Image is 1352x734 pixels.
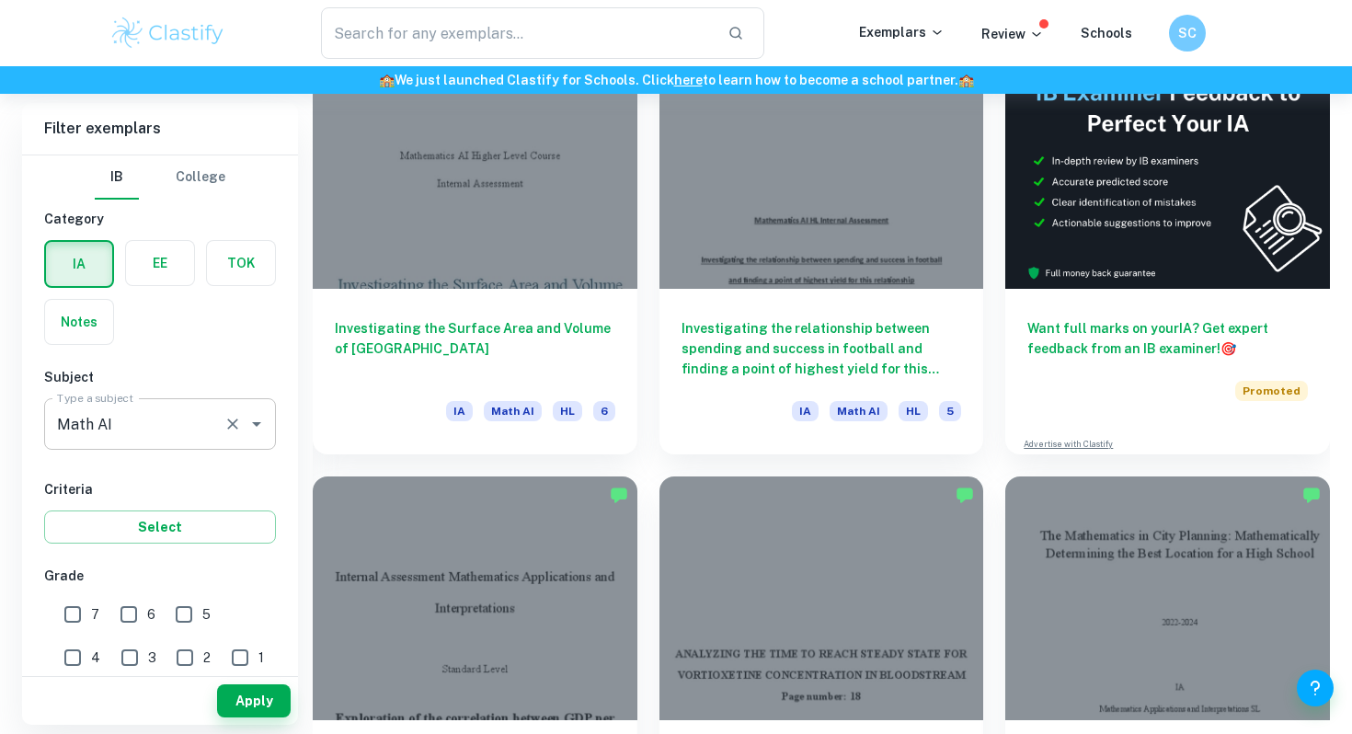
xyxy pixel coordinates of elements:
[258,648,264,668] span: 1
[44,367,276,387] h6: Subject
[313,46,637,454] a: Investigating the Surface Area and Volume of [GEOGRAPHIC_DATA]IAMath AIHL6
[1297,670,1334,706] button: Help and Feedback
[126,241,194,285] button: EE
[44,209,276,229] h6: Category
[899,401,928,421] span: HL
[207,241,275,285] button: TOK
[44,479,276,499] h6: Criteria
[1235,381,1308,401] span: Promoted
[147,604,155,625] span: 6
[244,411,269,437] button: Open
[939,401,961,421] span: 5
[1220,341,1236,356] span: 🎯
[981,24,1044,44] p: Review
[593,401,615,421] span: 6
[203,648,211,668] span: 2
[659,46,984,454] a: Investigating the relationship between spending and success in football and finding a point of hi...
[1005,46,1330,289] img: Thumbnail
[958,73,974,87] span: 🏫
[1302,486,1321,504] img: Marked
[44,510,276,544] button: Select
[45,300,113,344] button: Notes
[109,15,226,52] img: Clastify logo
[1081,26,1132,40] a: Schools
[1169,15,1206,52] button: SC
[956,486,974,504] img: Marked
[859,22,945,42] p: Exemplars
[220,411,246,437] button: Clear
[91,648,100,668] span: 4
[674,73,703,87] a: here
[335,318,615,379] h6: Investigating the Surface Area and Volume of [GEOGRAPHIC_DATA]
[1027,318,1308,359] h6: Want full marks on your IA ? Get expert feedback from an IB examiner!
[148,648,156,668] span: 3
[1177,23,1198,43] h6: SC
[202,604,211,625] span: 5
[553,401,582,421] span: HL
[95,155,139,200] button: IB
[217,684,291,717] button: Apply
[610,486,628,504] img: Marked
[682,318,962,379] h6: Investigating the relationship between spending and success in football and finding a point of hi...
[44,566,276,586] h6: Grade
[484,401,542,421] span: Math AI
[1024,438,1113,451] a: Advertise with Clastify
[830,401,888,421] span: Math AI
[22,103,298,155] h6: Filter exemplars
[46,242,112,286] button: IA
[57,390,133,406] label: Type a subject
[446,401,473,421] span: IA
[95,155,225,200] div: Filter type choice
[4,70,1348,90] h6: We just launched Clastify for Schools. Click to learn how to become a school partner.
[1005,46,1330,454] a: Want full marks on yourIA? Get expert feedback from an IB examiner!PromotedAdvertise with Clastify
[792,401,819,421] span: IA
[91,604,99,625] span: 7
[321,7,713,59] input: Search for any exemplars...
[176,155,225,200] button: College
[379,73,395,87] span: 🏫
